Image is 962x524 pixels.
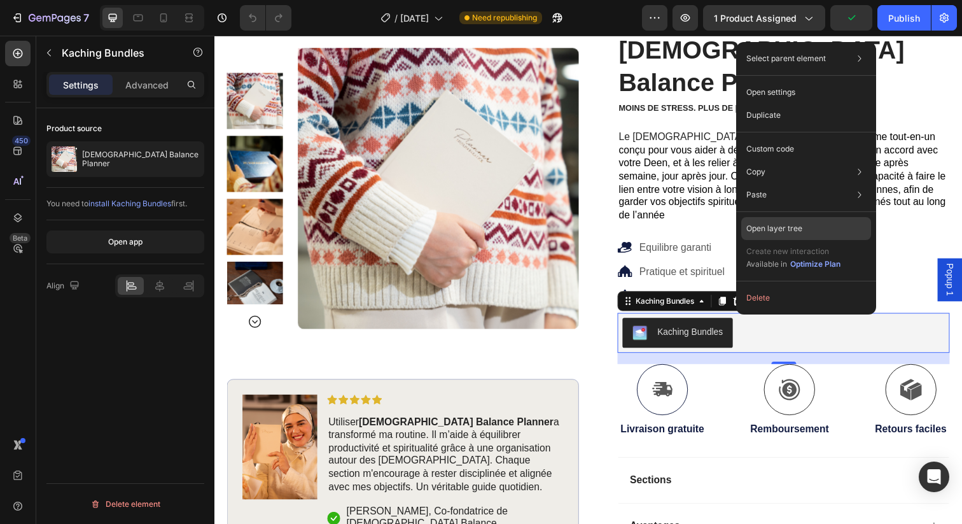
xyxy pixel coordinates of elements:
[10,233,31,243] div: Beta
[746,110,781,121] p: Duplicate
[417,288,529,319] button: Kaching Bundles
[746,166,765,178] p: Copy
[472,12,537,24] span: Need republishing
[674,395,748,409] p: Retours faciles
[746,189,767,201] p: Paste
[46,123,102,134] div: Product source
[400,11,429,25] span: [DATE]
[452,296,519,309] div: Kaching Bundles
[413,98,747,188] span: est un système tout-en-un conçu pour vous aider à définir des objectifs significatifs, en accord ...
[394,11,398,25] span: /
[746,53,826,64] p: Select parent element
[12,136,31,146] div: 450
[434,209,521,224] p: Equilibre garanti
[790,258,841,271] button: Optimize Plan
[741,287,871,309] button: Delete
[46,278,82,295] div: Align
[746,223,802,234] p: Open layer tree
[877,5,931,31] button: Publish
[108,236,143,248] div: Open app
[5,5,95,31] button: 7
[746,87,795,98] p: Open settings
[434,234,521,249] p: Pratique et spirituel
[424,448,467,461] p: Sections
[427,296,442,311] img: KachingBundles.png
[413,69,620,79] strong: MOINS DE STRESS. PLUS DE [GEOGRAPHIC_DATA]
[52,146,77,172] img: product feature img
[703,5,825,31] button: 1 product assigned
[135,479,355,506] p: [PERSON_NAME], Co-fondatrice de [DEMOGRAPHIC_DATA] Balance
[82,150,199,168] p: [DEMOGRAPHIC_DATA] Balance Planner
[116,388,355,468] p: Utiliser a transformé ma routine. Il m’aide à équilibrer productivité et spiritualité grâce à une...
[746,143,794,155] p: Custom code
[125,78,169,92] p: Advanced
[888,11,920,25] div: Publish
[746,245,841,258] p: Create new interaction
[424,495,475,508] p: Avantages
[90,497,160,512] div: Delete element
[46,230,204,253] button: Open app
[46,198,204,209] div: You need to first.
[46,494,204,514] button: Delete element
[88,199,171,208] span: install Kaching Bundles
[744,232,757,266] span: Popup 1
[29,367,105,474] img: gempages_553999213340394389-e48ec729-c023-418c-8c51-6b8ab5af1831.png
[746,259,787,269] span: Available in
[415,395,500,409] p: Livraison gratuite
[428,266,492,277] div: Kaching Bundles
[547,395,627,409] p: Remboursement
[413,97,749,190] p: Le [DEMOGRAPHIC_DATA] Balance Planner
[240,5,291,31] div: Undo/Redo
[63,78,99,92] p: Settings
[83,10,89,25] p: 7
[62,45,170,60] p: Kaching Bundles
[85,13,158,41] pre: Sale 39% off
[919,462,949,492] div: Open Intercom Messenger
[434,258,521,274] p: Un design soigné
[714,11,797,25] span: 1 product assigned
[34,285,49,300] button: Carousel Next Arrow
[214,36,962,524] iframe: Design area
[148,389,346,400] strong: [DEMOGRAPHIC_DATA] Balance Planner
